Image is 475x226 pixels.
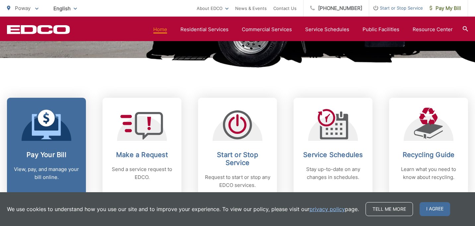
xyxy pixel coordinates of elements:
h2: Service Schedules [300,151,366,159]
h2: Start or Stop Service [205,151,270,167]
h2: Pay Your Bill [14,151,79,159]
p: We use cookies to understand how you use our site and to improve your experience. To view our pol... [7,205,359,213]
p: Request to start or stop any EDCO services. [205,173,270,189]
p: View, pay, and manage your bill online. [14,165,79,181]
span: Poway [15,5,31,11]
a: Contact Us [273,4,297,12]
a: Service Schedules Stay up-to-date on any changes in schedules. [294,98,373,199]
span: Pay My Bill [430,4,461,12]
a: Make a Request Send a service request to EDCO. [102,98,181,199]
p: Send a service request to EDCO. [109,165,175,181]
a: Residential Services [180,26,229,33]
a: Service Schedules [305,26,349,33]
a: About EDCO [197,4,229,12]
a: Pay Your Bill View, pay, and manage your bill online. [7,98,86,199]
a: privacy policy [309,205,345,213]
a: Resource Center [413,26,453,33]
p: Stay up-to-date on any changes in schedules. [300,165,366,181]
a: Home [153,26,167,33]
a: News & Events [235,4,267,12]
a: Public Facilities [363,26,399,33]
span: English [48,3,82,14]
a: Commercial Services [242,26,292,33]
h2: Make a Request [109,151,175,159]
a: EDCD logo. Return to the homepage. [7,25,70,34]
